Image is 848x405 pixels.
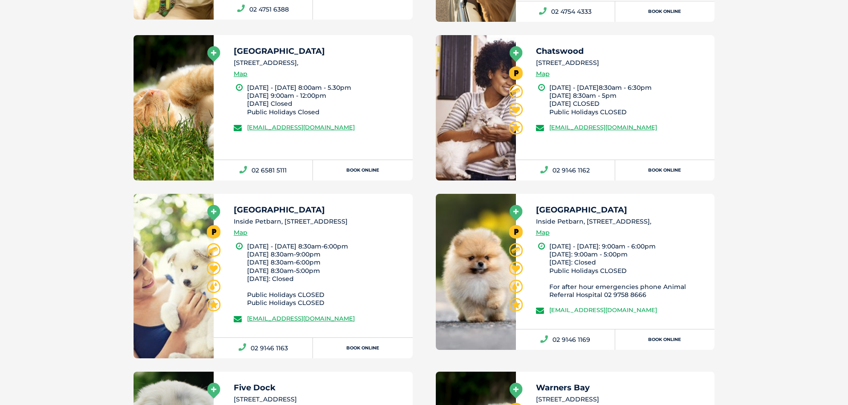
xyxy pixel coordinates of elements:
li: [STREET_ADDRESS] [234,395,405,404]
li: [STREET_ADDRESS] [536,58,707,68]
a: Map [234,228,248,238]
h5: [GEOGRAPHIC_DATA] [234,47,405,55]
h5: Chatswood [536,47,707,55]
a: Book Online [615,160,714,180]
a: [EMAIL_ADDRESS][DOMAIN_NAME] [247,124,355,131]
a: 02 9146 1163 [214,338,313,358]
a: Map [536,69,550,79]
li: Inside Petbarn, [STREET_ADDRESS] [234,217,405,226]
a: Book Online [615,329,714,350]
li: [STREET_ADDRESS], [234,58,405,68]
li: [DATE] - [DATE]8:30am - 6:30pm [DATE] 8:30am - 5pm [DATE] CLOSED Public Holidays CLOSED [549,84,707,116]
a: [EMAIL_ADDRESS][DOMAIN_NAME] [247,315,355,322]
li: Inside Petbarn, [STREET_ADDRESS], [536,217,707,226]
a: Book Online [615,1,714,22]
h5: Warners Bay [536,384,707,392]
a: 02 9146 1162 [516,160,615,180]
a: Map [234,69,248,79]
a: Book Online [313,338,412,358]
li: [DATE] - [DATE]: 9:00am - 6:00pm [DATE]: 9:00am - 5:00pm [DATE]: Closed Public Holidays CLOSED Fo... [549,242,707,299]
a: 02 9146 1169 [516,329,615,350]
li: [DATE] - [DATE] 8:30am-6:00pm [DATE] 8:30am-9:00pm [DATE] 8:30am-6:00pm [DATE] 8:30am-5:00pm [DAT... [247,242,405,307]
h5: [GEOGRAPHIC_DATA] [234,206,405,214]
h5: [GEOGRAPHIC_DATA] [536,206,707,214]
a: [EMAIL_ADDRESS][DOMAIN_NAME] [549,306,657,313]
a: [EMAIL_ADDRESS][DOMAIN_NAME] [549,124,657,131]
h5: Five Dock [234,384,405,392]
li: [STREET_ADDRESS] [536,395,707,404]
li: [DATE] - [DATE] 8:00am - 5.30pm [DATE] 9:00am - 12:00pm [DATE] Closed Public Holidays Closed [247,84,405,116]
a: Book Online [313,160,412,180]
a: 02 4754 4333 [516,1,615,22]
a: Map [536,228,550,238]
a: 02 6581 5111 [214,160,313,180]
